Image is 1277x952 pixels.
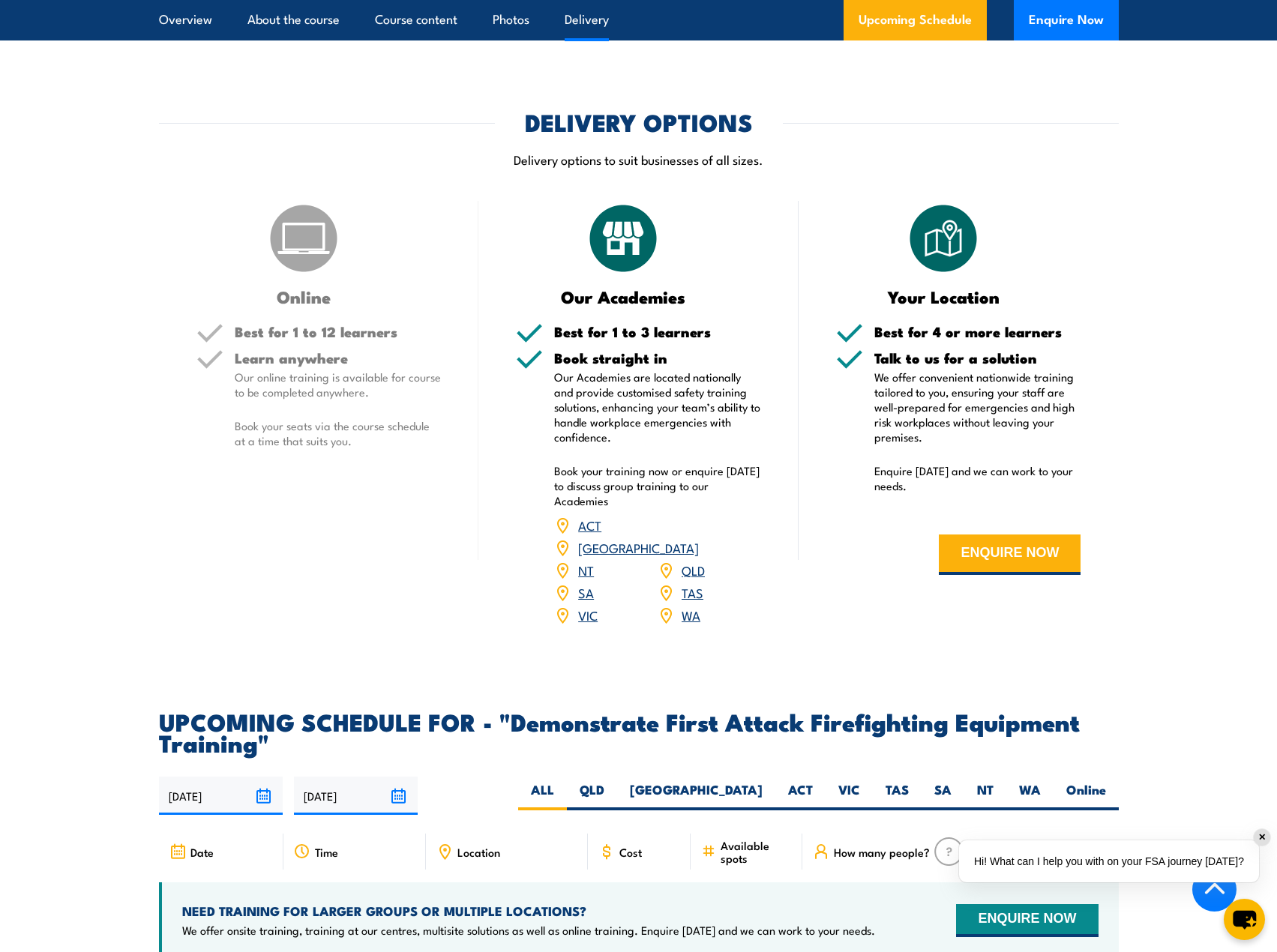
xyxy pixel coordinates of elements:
[682,606,700,624] a: WA
[1006,781,1054,810] label: WA
[1254,829,1270,846] div: ✕
[294,777,418,815] input: To date
[874,325,1081,339] h5: Best for 4 or more learners
[554,463,761,508] p: Book your training now or enquire [DATE] to discuss group training to our Academies
[578,516,601,534] a: ACT
[682,561,705,579] a: QLD
[182,903,875,919] h4: NEED TRAINING FOR LARGER GROUPS OR MULTIPLE LOCATIONS?
[235,370,442,400] p: Our online training is available for course to be completed anywhere.
[190,846,214,858] span: Date
[964,781,1006,810] label: NT
[578,583,594,601] a: SA
[196,288,412,305] h3: Online
[874,463,1081,493] p: Enquire [DATE] and we can work to your needs.
[235,325,442,339] h5: Best for 1 to 12 learners
[956,904,1098,937] button: ENQUIRE NOW
[836,288,1051,305] h3: Your Location
[775,781,826,810] label: ACT
[235,351,442,365] h5: Learn anywhere
[922,781,964,810] label: SA
[617,781,775,810] label: [GEOGRAPHIC_DATA]
[959,840,1259,882] div: Hi! What can I help you with on your FSA journey [DATE]?
[159,711,1119,753] h2: UPCOMING SCHEDULE FOR - "Demonstrate First Attack Firefighting Equipment Training"
[1054,781,1119,810] label: Online
[874,351,1081,365] h5: Talk to us for a solution
[159,777,283,815] input: From date
[554,351,761,365] h5: Book straight in
[554,370,761,445] p: Our Academies are located nationally and provide customised safety training solutions, enhancing ...
[567,781,617,810] label: QLD
[182,923,875,938] p: We offer onsite training, training at our centres, multisite solutions as well as online training...
[457,846,500,858] span: Location
[578,606,598,624] a: VIC
[721,839,792,864] span: Available spots
[578,538,699,556] a: [GEOGRAPHIC_DATA]
[1224,899,1265,940] button: chat-button
[834,846,930,858] span: How many people?
[682,583,703,601] a: TAS
[619,846,642,858] span: Cost
[518,781,567,810] label: ALL
[159,151,1119,168] p: Delivery options to suit businesses of all sizes.
[939,534,1081,575] button: ENQUIRE NOW
[315,846,338,858] span: Time
[516,288,731,305] h3: Our Academies
[578,561,594,579] a: NT
[235,418,442,448] p: Book your seats via the course schedule at a time that suits you.
[554,325,761,339] h5: Best for 1 to 3 learners
[525,111,753,132] h2: DELIVERY OPTIONS
[826,781,873,810] label: VIC
[874,370,1081,445] p: We offer convenient nationwide training tailored to you, ensuring your staff are well-prepared fo...
[873,781,922,810] label: TAS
